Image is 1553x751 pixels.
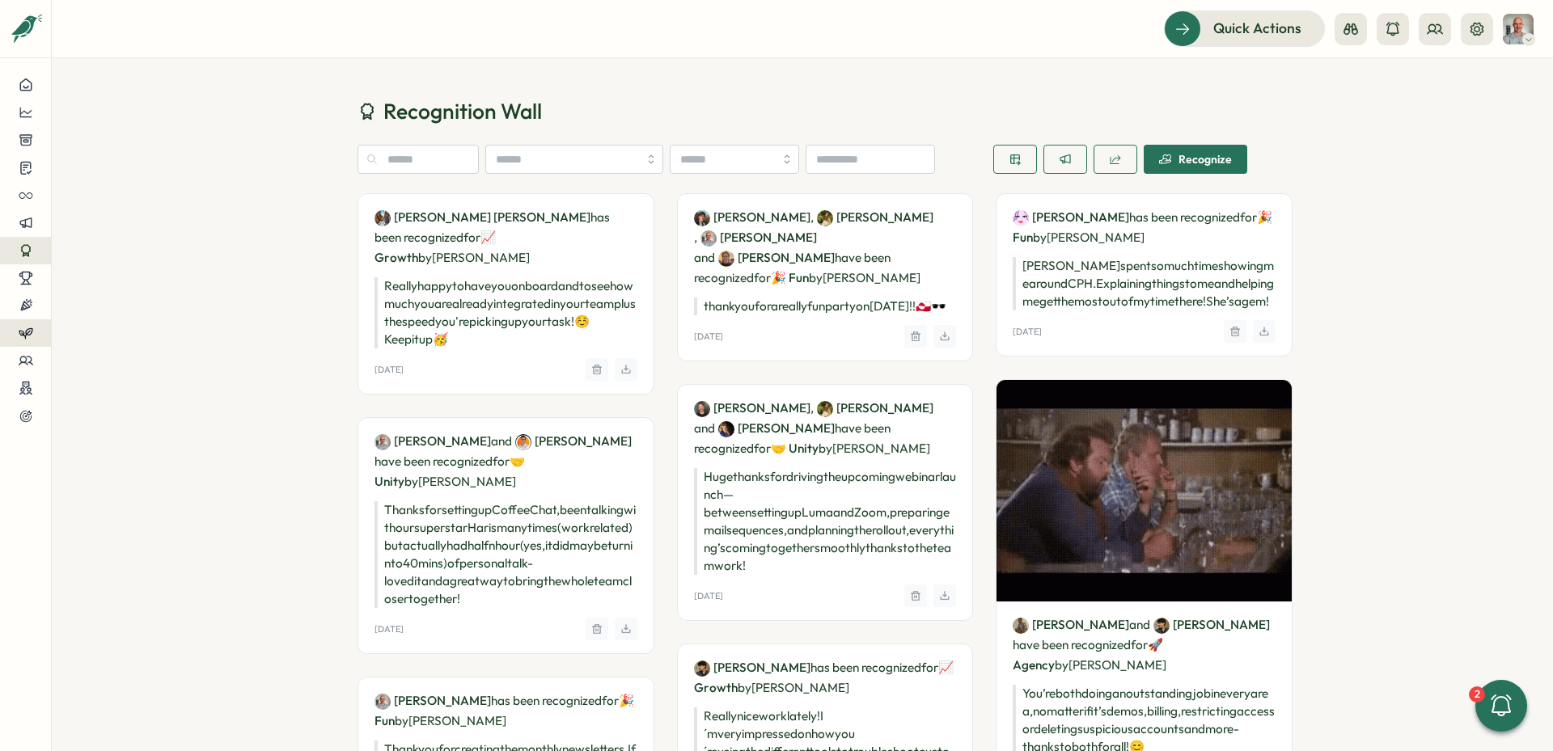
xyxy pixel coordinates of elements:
img: Sarah Heiberg [817,401,833,417]
a: Wendy Kentrop[PERSON_NAME] [1013,209,1129,226]
span: Quick Actions [1213,18,1301,39]
a: Sarah Heiberg[PERSON_NAME] [817,399,933,417]
a: Karen Mantay[PERSON_NAME] [718,420,835,437]
a: Amir Darvish[PERSON_NAME] [1013,616,1129,634]
a: Haris Khan[PERSON_NAME] [1153,616,1270,634]
p: has been recognized by [PERSON_NAME] [1013,207,1276,247]
a: Sarah Heiberg[PERSON_NAME] [817,209,933,226]
a: Haris Khan[PERSON_NAME] [694,659,810,677]
a: Philipp Eberhardt[PERSON_NAME] [374,692,491,710]
img: Emmanuel PADIAL [515,434,531,450]
p: have been recognized by [PERSON_NAME] [374,431,637,492]
a: Peter Prajczer[PERSON_NAME] [718,249,835,267]
p: [DATE] [694,331,723,342]
span: , [810,398,933,418]
img: Deep Singh Dhillon [374,210,391,226]
a: Daniel Ryan[PERSON_NAME] [694,399,810,417]
img: Amir Darvish [1013,618,1029,634]
p: [DATE] [374,365,404,375]
img: Karen Mantay [718,421,734,437]
span: for [602,693,619,708]
img: Peter Prajczer [718,251,734,267]
img: Daniel Ryan [694,401,710,417]
p: thank you for a really fun party on [DATE] !! 🇬🇱 🕶️ [694,297,957,315]
span: for [1240,209,1257,225]
img: Philipp Eberhardt [374,434,391,450]
img: Wendy Kentrop [1013,210,1029,226]
img: Haris Khan [694,660,710,677]
img: Philipp Eberhardt [374,694,391,710]
a: Deep Singh Dhillon[PERSON_NAME] [PERSON_NAME] [374,209,590,226]
a: Hannes Gustafsson[PERSON_NAME] [694,209,810,226]
img: Hannes Gustafsson [694,210,710,226]
a: Philipp Eberhardt[PERSON_NAME] [374,432,491,450]
p: [DATE] [1013,327,1042,337]
a: Emmanuel PADIAL[PERSON_NAME] [515,432,632,450]
div: Recognize [1159,153,1232,166]
span: 🎉 Fun [771,270,809,285]
span: for [754,270,771,285]
p: Really happy to have you onboard and to see how much you are already integrated in your team plus... [374,277,637,348]
button: Recognize [1144,145,1247,174]
p: has been recognized by [PERSON_NAME] [694,657,957,698]
img: Recognition Image [997,380,1292,601]
p: [PERSON_NAME] spent so much time showing me around CPH. Explaining things to me and helping me ge... [1013,257,1276,310]
span: and [491,432,512,450]
span: and [694,420,715,437]
div: 2 [1469,686,1485,702]
span: 🤝 Unity [771,441,819,456]
a: Philipp Eberhardt[PERSON_NAME] [700,229,817,247]
p: have been recognized by [PERSON_NAME] [1013,614,1276,675]
span: Recognition Wall [383,97,542,125]
p: [DATE] [694,591,723,601]
button: Quick Actions [1164,11,1325,46]
span: for [754,441,771,456]
img: Philipp Eberhardt [1503,14,1534,44]
img: Philipp Eberhardt [700,230,717,247]
img: Sarah Heiberg [817,210,833,226]
button: 2 [1475,680,1527,732]
p: has been recognized by [PERSON_NAME] [374,690,637,731]
span: for [1131,637,1148,652]
p: has been recognized by [PERSON_NAME] [374,207,637,268]
span: for [493,454,510,469]
span: and [694,249,715,267]
p: have been recognized by [PERSON_NAME] [694,207,957,288]
span: and [1129,616,1150,634]
p: Thanks for setting up Coffee Chat, been talking with our superstar Haris many times (work related... [374,501,637,608]
p: [DATE] [374,624,404,635]
span: , [694,227,817,247]
span: for [463,230,480,245]
p: have been recognized by [PERSON_NAME] [694,398,957,458]
p: Huge thanks for driving the upcoming webinar launch—between setting up Luma and Zoom, preparing e... [694,468,957,575]
img: Haris Khan [1153,618,1170,634]
span: , [810,207,933,227]
span: for [921,660,938,675]
span: 🚀 Agency [1013,637,1163,673]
